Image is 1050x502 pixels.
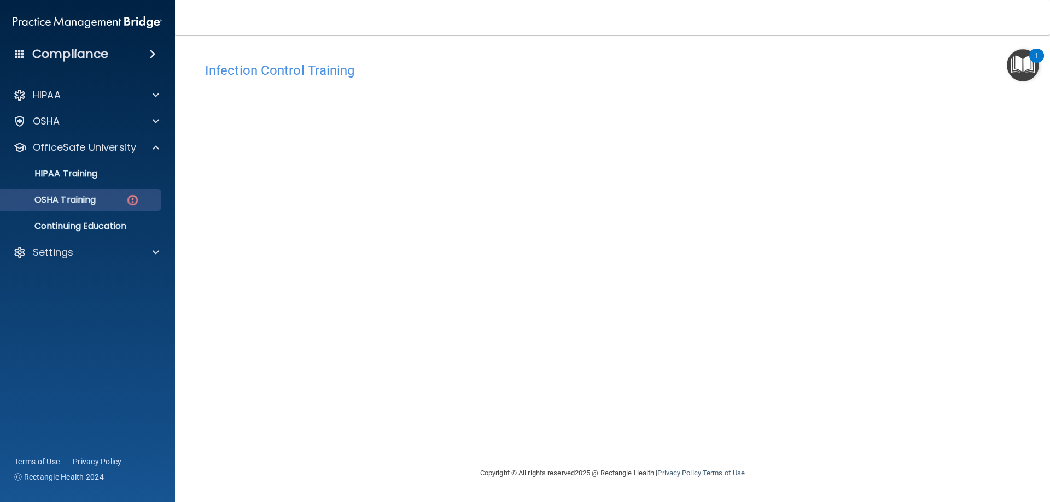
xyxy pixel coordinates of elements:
[657,469,701,477] a: Privacy Policy
[13,88,159,102] a: HIPAA
[205,84,752,420] iframe: infection-control-training
[13,115,159,128] a: OSHA
[1007,49,1039,81] button: Open Resource Center, 1 new notification
[13,246,159,259] a: Settings
[14,471,104,482] span: Ⓒ Rectangle Health 2024
[33,115,60,128] p: OSHA
[7,194,96,205] p: OSHA Training
[33,141,136,154] p: OfficeSafe University
[205,63,1020,78] h4: Infection Control Training
[73,456,122,467] a: Privacy Policy
[7,221,156,232] p: Continuing Education
[126,193,139,207] img: danger-circle.6113f641.png
[7,168,97,179] p: HIPAA Training
[14,456,60,467] a: Terms of Use
[33,246,73,259] p: Settings
[33,88,61,102] p: HIPAA
[13,11,162,33] img: PMB logo
[1035,56,1039,70] div: 1
[413,456,812,491] div: Copyright © All rights reserved 2025 @ Rectangle Health | |
[32,46,108,62] h4: Compliance
[13,141,159,154] a: OfficeSafe University
[703,469,745,477] a: Terms of Use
